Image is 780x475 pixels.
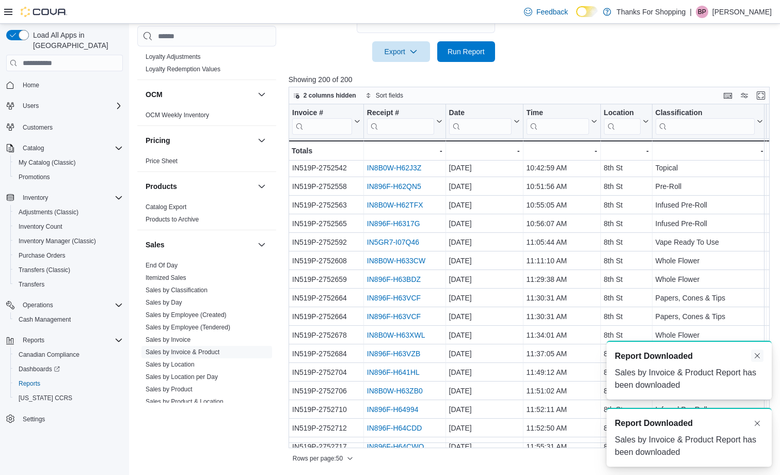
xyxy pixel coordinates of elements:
[23,102,39,110] span: Users
[367,387,423,395] a: IN8B0W-H63ZB0
[449,108,511,135] div: Date
[2,191,127,205] button: Inventory
[10,312,127,327] button: Cash Management
[146,215,199,224] span: Products to Archive
[19,351,79,359] span: Canadian Compliance
[19,159,76,167] span: My Catalog (Classic)
[526,236,597,248] div: 11:05:44 AM
[19,365,60,373] span: Dashboards
[146,157,178,165] span: Price Sheet
[19,413,49,425] a: Settings
[655,162,763,174] div: Topical
[23,194,48,202] span: Inventory
[19,142,48,154] button: Catalog
[14,363,64,375] a: Dashboards
[146,112,209,119] a: OCM Weekly Inventory
[146,361,195,368] a: Sales by Location
[10,277,127,292] button: Transfers
[146,336,190,343] a: Sales by Invoice
[289,74,775,85] p: Showing 200 of 200
[361,89,407,102] button: Sort fields
[615,434,763,458] div: Sales by Invoice & Product Report has been downloaded
[14,349,123,361] span: Canadian Compliance
[10,234,127,248] button: Inventory Manager (Classic)
[690,6,692,18] p: |
[14,171,54,183] a: Promotions
[137,109,276,125] div: OCM
[292,199,360,211] div: IN519P-2752563
[146,299,182,306] a: Sales by Day
[146,181,177,192] h3: Products
[10,170,127,184] button: Promotions
[292,108,360,135] button: Invoice #
[146,298,182,307] span: Sales by Day
[526,440,597,453] div: 11:55:31 AM
[10,248,127,263] button: Purchase Orders
[293,454,343,463] span: Rows per page : 50
[2,411,127,426] button: Settings
[367,442,424,451] a: IN896F-H64CWQ
[146,398,224,406] span: Sales by Product & Location
[655,145,763,157] div: -
[23,336,44,344] span: Reports
[2,141,127,155] button: Catalog
[526,162,597,174] div: 10:42:59 AM
[19,251,66,260] span: Purchase Orders
[449,180,519,193] div: [DATE]
[526,310,597,323] div: 11:30:31 AM
[10,205,127,219] button: Adjustments (Classic)
[526,217,597,230] div: 10:56:07 AM
[146,398,224,405] a: Sales by Product & Location
[256,134,268,147] button: Pricing
[292,440,360,453] div: IN519P-2752717
[292,145,360,157] div: Totals
[448,46,485,57] span: Run Report
[14,235,123,247] span: Inventory Manager (Classic)
[23,301,53,309] span: Operations
[19,280,44,289] span: Transfers
[137,51,276,80] div: Loyalty
[367,294,421,302] a: IN896F-H63VCF
[146,66,220,73] a: Loyalty Redemption Values
[146,240,165,250] h3: Sales
[10,155,127,170] button: My Catalog (Classic)
[19,121,57,134] a: Customers
[655,255,763,267] div: Whole Flower
[292,273,360,286] div: IN519P-2752659
[576,17,577,18] span: Dark Mode
[2,77,127,92] button: Home
[10,219,127,234] button: Inventory Count
[21,7,67,17] img: Cova
[526,199,597,211] div: 10:55:05 AM
[146,373,218,381] a: Sales by Location per Day
[722,89,734,102] button: Keyboard shortcuts
[14,156,123,169] span: My Catalog (Classic)
[655,236,763,248] div: Vape Ready To Use
[367,164,422,172] a: IN8B0W-H62J3Z
[603,145,648,157] div: -
[367,312,421,321] a: IN896F-H63VCF
[10,391,127,405] button: [US_STATE] CCRS
[146,53,201,61] span: Loyalty Adjustments
[603,310,648,323] div: 8th St
[14,392,123,404] span: Washington CCRS
[615,367,763,391] div: Sales by Invoice & Product Report has been downloaded
[14,377,123,390] span: Reports
[292,329,360,341] div: IN519P-2752678
[19,78,123,91] span: Home
[2,298,127,312] button: Operations
[19,334,49,346] button: Reports
[449,366,519,378] div: [DATE]
[146,324,230,331] a: Sales by Employee (Tendered)
[14,377,44,390] a: Reports
[292,162,360,174] div: IN519P-2752542
[14,313,75,326] a: Cash Management
[6,73,123,453] nav: Complex example
[292,292,360,304] div: IN519P-2752664
[376,91,403,100] span: Sort fields
[449,236,519,248] div: [DATE]
[449,385,519,397] div: [DATE]
[367,108,434,135] div: Receipt # URL
[367,219,420,228] a: IN896F-H6317G
[146,274,186,281] a: Itemized Sales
